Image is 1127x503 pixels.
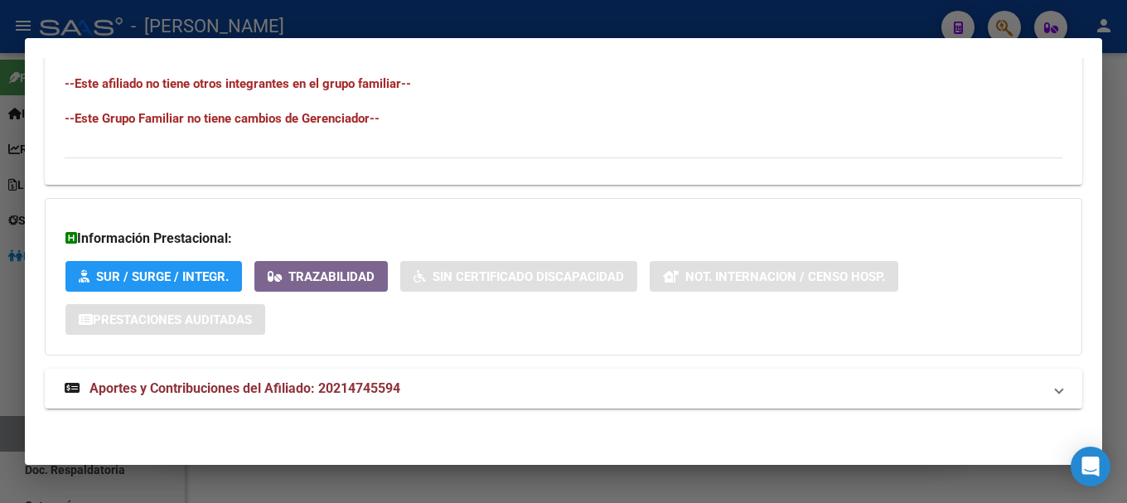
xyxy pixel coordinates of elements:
[1071,447,1110,486] div: Open Intercom Messenger
[400,261,637,292] button: Sin Certificado Discapacidad
[254,261,388,292] button: Trazabilidad
[65,229,1062,249] h3: Información Prestacional:
[93,312,252,327] span: Prestaciones Auditadas
[45,369,1082,409] mat-expansion-panel-header: Aportes y Contribuciones del Afiliado: 20214745594
[685,269,885,284] span: Not. Internacion / Censo Hosp.
[433,269,624,284] span: Sin Certificado Discapacidad
[65,109,1062,128] h4: --Este Grupo Familiar no tiene cambios de Gerenciador--
[650,261,898,292] button: Not. Internacion / Censo Hosp.
[96,269,229,284] span: SUR / SURGE / INTEGR.
[65,261,242,292] button: SUR / SURGE / INTEGR.
[288,269,375,284] span: Trazabilidad
[65,304,265,335] button: Prestaciones Auditadas
[89,380,400,396] span: Aportes y Contribuciones del Afiliado: 20214745594
[65,75,1062,93] h4: --Este afiliado no tiene otros integrantes en el grupo familiar--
